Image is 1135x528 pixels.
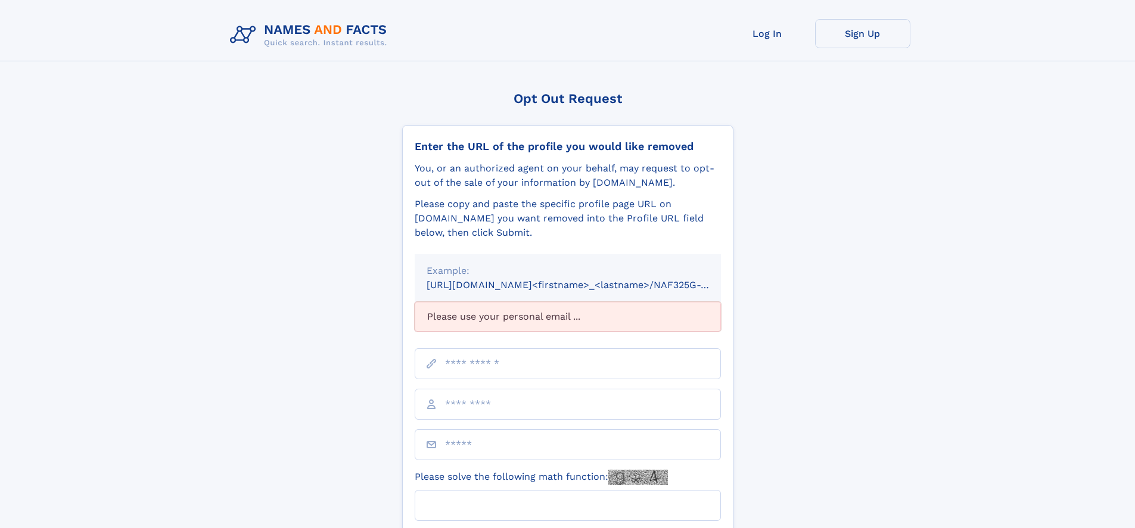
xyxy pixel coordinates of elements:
div: Please copy and paste the specific profile page URL on [DOMAIN_NAME] you want removed into the Pr... [415,197,721,240]
img: Logo Names and Facts [225,19,397,51]
div: You, or an authorized agent on your behalf, may request to opt-out of the sale of your informatio... [415,161,721,190]
a: Log In [720,19,815,48]
div: Please use your personal email ... [415,302,721,332]
div: Opt Out Request [402,91,733,106]
a: Sign Up [815,19,910,48]
div: Example: [427,264,709,278]
label: Please solve the following math function: [415,470,668,485]
div: Enter the URL of the profile you would like removed [415,140,721,153]
small: [URL][DOMAIN_NAME]<firstname>_<lastname>/NAF325G-xxxxxxxx [427,279,744,290]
